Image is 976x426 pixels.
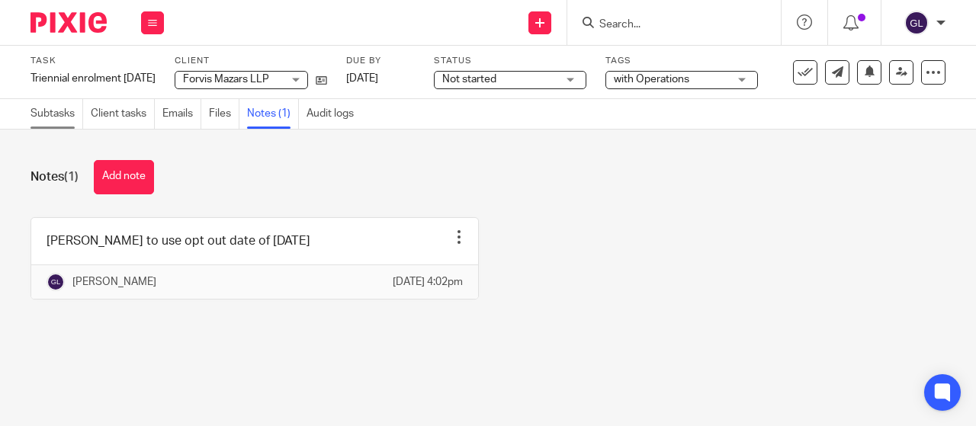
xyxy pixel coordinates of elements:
a: Audit logs [307,99,361,129]
a: Files [209,99,239,129]
span: Not started [442,74,496,85]
input: Search [598,18,735,32]
span: (1) [64,171,79,183]
span: [DATE] [346,73,378,84]
div: Triennial enrolment [DATE] [30,71,156,86]
h1: Notes [30,169,79,185]
a: Client tasks [91,99,155,129]
div: Triennial enrolment 01/11/2025 [30,71,156,86]
a: Notes (1) [247,99,299,129]
label: Status [434,55,586,67]
label: Tags [605,55,758,67]
a: Emails [162,99,201,129]
img: Pixie [30,12,107,33]
button: Add note [94,160,154,194]
label: Client [175,55,327,67]
span: with Operations [614,74,689,85]
img: svg%3E [904,11,929,35]
p: [PERSON_NAME] [72,274,156,290]
label: Task [30,55,156,67]
p: [DATE] 4:02pm [393,274,463,290]
span: Forvis Mazars LLP [183,74,269,85]
a: Subtasks [30,99,83,129]
img: svg%3E [47,273,65,291]
label: Due by [346,55,415,67]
